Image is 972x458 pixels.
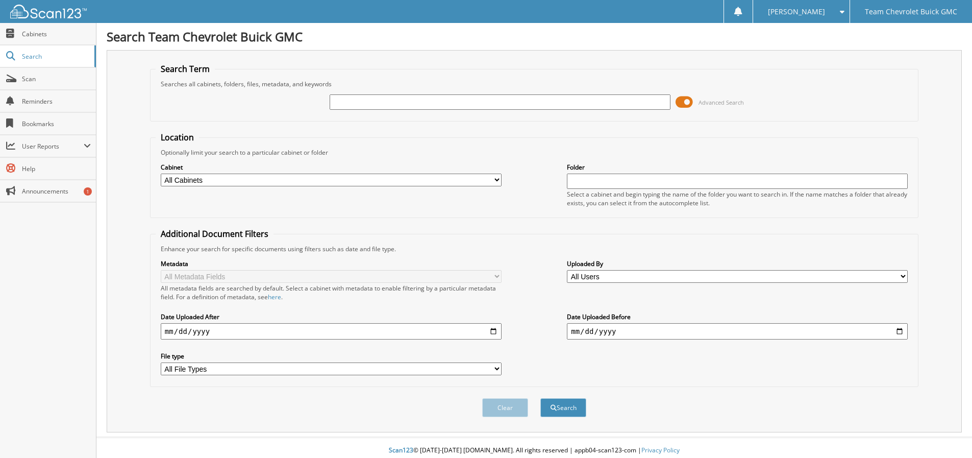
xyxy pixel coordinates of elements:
[768,9,825,15] span: [PERSON_NAME]
[567,190,908,207] div: Select a cabinet and begin typing the name of the folder you want to search in. If the name match...
[641,446,680,454] a: Privacy Policy
[156,245,913,253] div: Enhance your search for specific documents using filters such as date and file type.
[22,142,84,151] span: User Reports
[865,9,957,15] span: Team Chevrolet Buick GMC
[22,52,89,61] span: Search
[161,284,502,301] div: All metadata fields are searched by default. Select a cabinet with metadata to enable filtering b...
[567,312,908,321] label: Date Uploaded Before
[22,164,91,173] span: Help
[107,28,962,45] h1: Search Team Chevrolet Buick GMC
[161,312,502,321] label: Date Uploaded After
[156,132,199,143] legend: Location
[389,446,413,454] span: Scan123
[268,293,281,301] a: here
[156,148,913,157] div: Optionally limit your search to a particular cabinet or folder
[22,97,91,106] span: Reminders
[156,80,913,88] div: Searches all cabinets, folders, files, metadata, and keywords
[22,119,91,128] span: Bookmarks
[22,187,91,196] span: Announcements
[84,187,92,196] div: 1
[567,163,908,172] label: Folder
[161,323,502,340] input: start
[161,352,502,360] label: File type
[161,163,502,172] label: Cabinet
[10,5,87,18] img: scan123-logo-white.svg
[482,398,528,417] button: Clear
[156,228,273,239] legend: Additional Document Filters
[22,75,91,83] span: Scan
[699,99,744,106] span: Advanced Search
[567,259,908,268] label: Uploaded By
[161,259,502,268] label: Metadata
[540,398,586,417] button: Search
[22,30,91,38] span: Cabinets
[156,63,215,75] legend: Search Term
[567,323,908,340] input: end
